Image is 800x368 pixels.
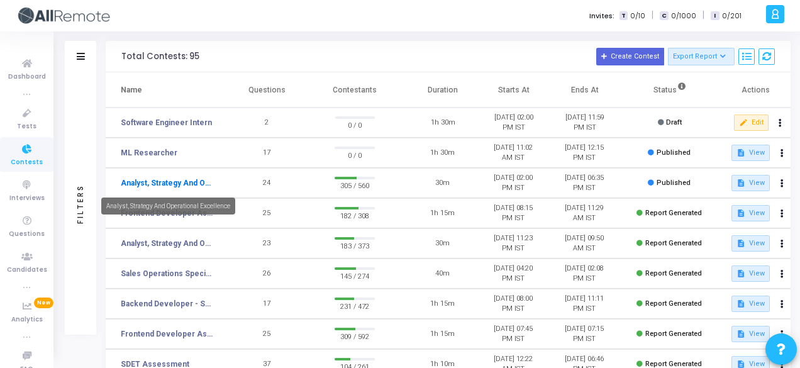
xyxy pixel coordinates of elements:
mat-icon: description [736,179,745,187]
span: 0/1000 [671,11,696,21]
a: Software Engineer Intern [121,117,212,128]
button: View [731,145,770,161]
td: 1h 15m [407,198,478,228]
span: Dashboard [8,72,46,82]
td: 26 [231,259,303,289]
span: 231 / 472 [335,300,375,313]
th: Ends At [549,72,620,108]
td: 17 [231,138,303,168]
td: 25 [231,198,303,228]
span: I [711,11,719,21]
mat-icon: edit [739,118,748,127]
td: [DATE] 02:00 PM IST [478,168,549,198]
td: 23 [231,228,303,259]
td: [DATE] 11:29 AM IST [548,198,619,228]
a: Analyst, Strategy And Operational Excellence [121,238,214,249]
span: 0 / 0 [335,119,375,131]
a: ML Researcher [121,147,177,159]
th: Starts At [479,72,550,108]
td: 1h 30m [408,108,479,138]
th: Status [620,72,719,108]
button: View [731,175,770,191]
td: 24 [231,168,303,198]
td: [DATE] 04:20 PM IST [478,259,549,289]
td: [DATE] 12:15 PM IST [548,138,619,168]
td: [DATE] 11:02 AM IST [478,138,549,168]
mat-icon: description [736,269,745,278]
td: [DATE] 08:00 PM IST [478,289,549,319]
span: C [660,11,668,21]
span: Questions [9,229,45,240]
span: Contests [11,157,43,168]
td: 1h 30m [407,138,478,168]
span: Report Generated [645,209,702,217]
td: [DATE] 07:45 PM IST [478,319,549,349]
td: 40m [407,259,478,289]
span: Analytics [11,315,43,325]
td: 25 [231,319,303,349]
span: Report Generated [645,360,702,368]
mat-icon: description [736,209,745,218]
th: Name [106,72,231,108]
span: Report Generated [645,299,702,308]
span: 182 / 308 [335,209,375,222]
button: View [731,326,770,342]
span: Published [657,179,691,187]
td: 1h 15m [407,289,478,319]
th: Actions [719,72,791,108]
span: Report Generated [645,239,702,247]
span: New [34,298,53,308]
td: [DATE] 11:23 PM IST [478,228,549,259]
td: 17 [231,289,303,319]
th: Duration [408,72,479,108]
span: 0/10 [630,11,645,21]
span: | [703,9,704,22]
td: [DATE] 07:15 PM IST [548,319,619,349]
a: Sales Operations Specialist [121,268,214,279]
button: Export Report [668,48,735,65]
button: View [731,265,770,282]
span: Report Generated [645,330,702,338]
a: Backend Developer - Skuad [121,298,214,309]
mat-icon: description [736,299,745,308]
td: [DATE] 02:00 PM IST [479,108,550,138]
span: 0/201 [722,11,742,21]
button: View [731,205,770,221]
button: View [731,296,770,312]
mat-icon: description [736,148,745,157]
th: Questions [231,72,303,108]
span: 145 / 274 [335,270,375,282]
div: Analyst, Strategy And Operational Excellence [101,198,235,215]
span: Report Generated [645,269,702,277]
span: Candidates [7,265,47,276]
td: 30m [407,168,478,198]
span: 0 / 0 [335,149,375,162]
td: 1h 15m [407,319,478,349]
td: [DATE] 06:35 PM IST [548,168,619,198]
button: View [731,235,770,252]
span: Tests [17,121,36,132]
button: Edit [734,114,769,131]
img: logo [16,3,110,28]
div: Total Contests: 95 [121,52,199,62]
span: T [619,11,628,21]
a: Analyst, Strategy And Operational Excellence [121,177,214,189]
span: 305 / 560 [335,179,375,192]
mat-icon: description [736,239,745,248]
button: Create Contest [596,48,664,65]
mat-icon: description [736,330,745,338]
td: [DATE] 02:08 PM IST [548,259,619,289]
div: Filters [75,135,86,273]
td: [DATE] 11:11 PM IST [548,289,619,319]
td: 30m [407,228,478,259]
span: | [652,9,653,22]
span: 309 / 592 [335,330,375,343]
a: Frontend Developer Assessment [121,328,214,340]
td: [DATE] 09:50 AM IST [548,228,619,259]
label: Invites: [589,11,614,21]
span: Interviews [9,193,45,204]
td: 2 [231,108,303,138]
td: [DATE] 08:15 PM IST [478,198,549,228]
span: 183 / 373 [335,240,375,252]
td: [DATE] 11:59 PM IST [549,108,620,138]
